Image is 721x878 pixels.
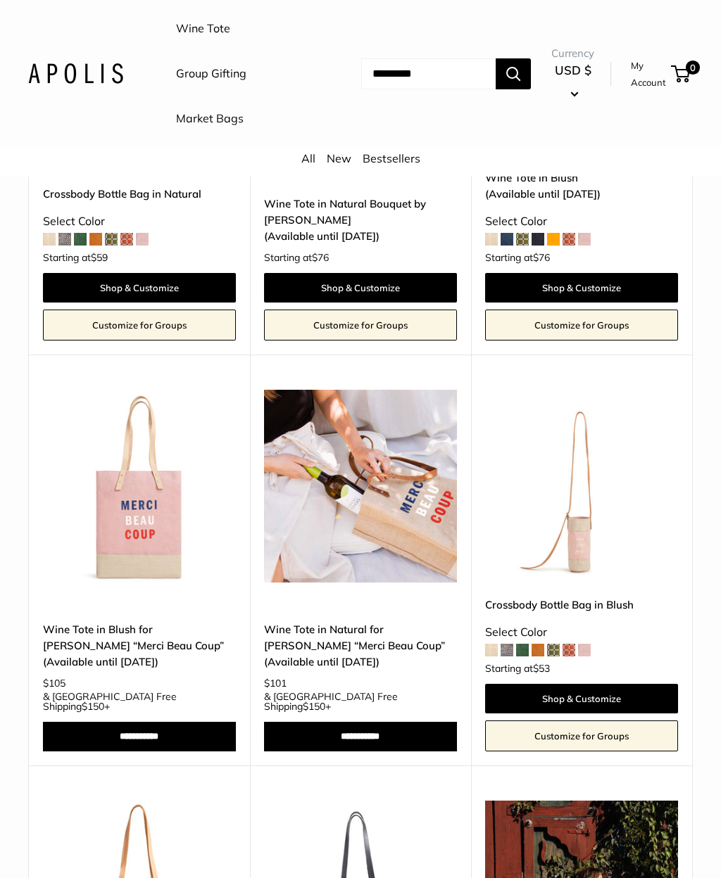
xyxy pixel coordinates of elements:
[485,390,678,583] img: Crossbody Bottle Bag in Blush
[91,252,108,265] span: $59
[485,623,678,644] div: Select Color
[264,692,457,712] span: & [GEOGRAPHIC_DATA] Free Shipping +
[631,58,666,92] a: My Account
[496,59,531,90] button: Search
[176,109,244,130] a: Market Bags
[363,152,420,166] a: Bestsellers
[312,252,329,265] span: $76
[264,310,457,341] a: Customize for Groups
[485,253,550,263] span: Starting at
[555,63,591,78] span: USD $
[28,64,123,84] img: Apolis
[43,677,65,690] span: $105
[264,196,457,246] a: Wine Tote in Natural Bouquet by [PERSON_NAME](Available until [DATE])
[485,274,678,303] a: Shop & Customize
[361,59,496,90] input: Search...
[485,664,550,674] span: Starting at
[485,390,678,583] a: Crossbody Bottle Bag in BlushCrossbody Bottle Bag in Blush
[533,663,550,675] span: $53
[672,66,690,83] a: 0
[264,274,457,303] a: Shop & Customize
[43,390,236,583] a: Wine Tote in Blush for Clare V. “Merci Beau Coup”description_Clare V in her CA studio
[485,685,678,714] a: Shop & Customize
[43,253,108,263] span: Starting at
[264,253,329,263] span: Starting at
[43,274,236,303] a: Shop & Customize
[264,390,457,583] a: Wine Tote in Natural for Clare V. “Merci Beau Coup”Wine Tote in Natural for Clare V. “Merci Beau ...
[485,310,678,341] a: Customize for Groups
[43,310,236,341] a: Customize for Groups
[551,44,594,64] span: Currency
[327,152,351,166] a: New
[303,701,325,713] span: $150
[485,721,678,752] a: Customize for Groups
[264,622,457,671] a: Wine Tote in Natural for [PERSON_NAME] “Merci Beau Coup”(Available until [DATE])
[485,170,678,203] a: Wine Tote in Blush(Available until [DATE])
[533,252,550,265] span: $76
[176,19,230,40] a: Wine Tote
[82,701,104,713] span: $150
[43,212,236,233] div: Select Color
[551,60,594,105] button: USD $
[264,390,457,583] img: Wine Tote in Natural for Clare V. “Merci Beau Coup”
[43,622,236,671] a: Wine Tote in Blush for [PERSON_NAME] “Merci Beau Coup”(Available until [DATE])
[176,64,246,85] a: Group Gifting
[301,152,315,166] a: All
[686,61,700,75] span: 0
[264,677,287,690] span: $101
[485,212,678,233] div: Select Color
[43,692,236,712] span: & [GEOGRAPHIC_DATA] Free Shipping +
[485,597,678,613] a: Crossbody Bottle Bag in Blush
[43,186,236,203] a: Crossbody Bottle Bag in Natural
[43,390,236,583] img: Wine Tote in Blush for Clare V. “Merci Beau Coup”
